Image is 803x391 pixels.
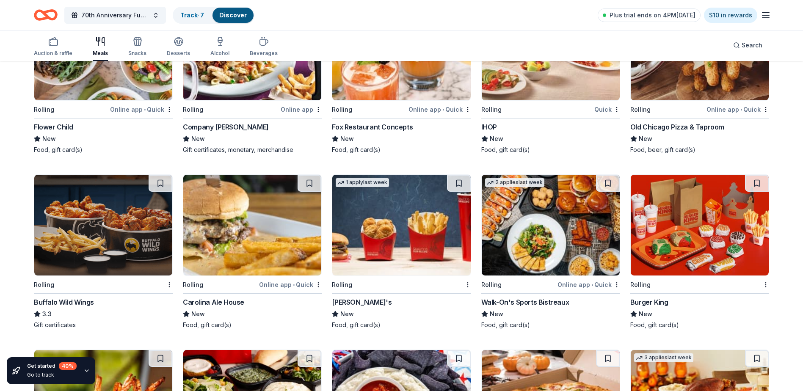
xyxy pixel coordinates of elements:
[183,146,322,154] div: Gift certificates, monetary, merchandise
[144,106,146,113] span: •
[706,104,769,115] div: Online app Quick
[481,146,620,154] div: Food, gift card(s)
[630,321,769,329] div: Food, gift card(s)
[167,33,190,61] button: Desserts
[34,321,173,329] div: Gift certificates
[481,297,569,307] div: Walk-On's Sports Bistreaux
[250,50,278,57] div: Beverages
[219,11,247,19] a: Discover
[210,50,229,57] div: Alcohol
[490,134,503,144] span: New
[332,297,392,307] div: [PERSON_NAME]'s
[110,104,173,115] div: Online app Quick
[482,175,620,275] img: Image for Walk-On's Sports Bistreaux
[485,178,544,187] div: 2 applies last week
[481,122,497,132] div: IHOP
[481,280,502,290] div: Rolling
[630,280,651,290] div: Rolling
[630,297,668,307] div: Burger King
[34,122,73,132] div: Flower Child
[598,8,701,22] a: Plus trial ends on 4PM[DATE]
[128,50,146,57] div: Snacks
[340,309,354,319] span: New
[34,33,72,61] button: Auction & raffle
[93,33,108,61] button: Meals
[639,309,652,319] span: New
[34,175,172,275] img: Image for Buffalo Wild Wings
[639,134,652,144] span: New
[332,122,413,132] div: Fox Restaurant Concepts
[167,50,190,57] div: Desserts
[34,297,94,307] div: Buffalo Wild Wings
[740,106,742,113] span: •
[481,321,620,329] div: Food, gift card(s)
[594,104,620,115] div: Quick
[27,372,77,378] div: Go to track
[183,280,203,290] div: Rolling
[34,146,173,154] div: Food, gift card(s)
[42,134,56,144] span: New
[81,10,149,20] span: 70th Anniversary Fundraising Gala
[42,309,52,319] span: 3.3
[64,7,166,24] button: 70th Anniversary Fundraising Gala
[183,174,322,329] a: Image for Carolina Ale HouseRollingOnline app•QuickCarolina Ale HouseNewFood, gift card(s)
[180,11,204,19] a: Track· 7
[332,105,352,115] div: Rolling
[183,105,203,115] div: Rolling
[93,50,108,57] div: Meals
[191,134,205,144] span: New
[34,50,72,57] div: Auction & raffle
[332,174,471,329] a: Image for Wendy's1 applylast weekRolling[PERSON_NAME]'sNewFood, gift card(s)
[481,105,502,115] div: Rolling
[27,362,77,370] div: Get started
[340,134,354,144] span: New
[34,5,58,25] a: Home
[408,104,471,115] div: Online app Quick
[34,280,54,290] div: Rolling
[610,10,695,20] span: Plus trial ends on 4PM[DATE]
[557,279,620,290] div: Online app Quick
[183,122,269,132] div: Company [PERSON_NAME]
[704,8,757,23] a: $10 in rewards
[591,281,593,288] span: •
[481,174,620,329] a: Image for Walk-On's Sports Bistreaux 2 applieslast weekRollingOnline app•QuickWalk-On's Sports Bi...
[34,174,173,329] a: Image for Buffalo Wild WingsRollingBuffalo Wild Wings3.3Gift certificates
[332,146,471,154] div: Food, gift card(s)
[259,279,322,290] div: Online app Quick
[332,175,470,275] img: Image for Wendy's
[34,105,54,115] div: Rolling
[183,297,244,307] div: Carolina Ale House
[191,309,205,319] span: New
[59,362,77,370] div: 40 %
[634,353,693,362] div: 3 applies last week
[293,281,295,288] span: •
[332,280,352,290] div: Rolling
[742,40,762,50] span: Search
[128,33,146,61] button: Snacks
[630,174,769,329] a: Image for Burger KingRollingBurger KingNewFood, gift card(s)
[210,33,229,61] button: Alcohol
[490,309,503,319] span: New
[332,321,471,329] div: Food, gift card(s)
[442,106,444,113] span: •
[281,104,322,115] div: Online app
[173,7,254,24] button: Track· 7Discover
[726,37,769,54] button: Search
[336,178,389,187] div: 1 apply last week
[250,33,278,61] button: Beverages
[630,122,724,132] div: Old Chicago Pizza & Taproom
[630,146,769,154] div: Food, beer, gift card(s)
[631,175,769,275] img: Image for Burger King
[630,105,651,115] div: Rolling
[183,175,321,275] img: Image for Carolina Ale House
[183,321,322,329] div: Food, gift card(s)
